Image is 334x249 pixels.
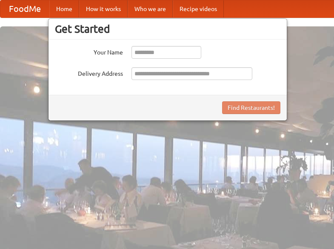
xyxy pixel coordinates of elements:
[55,23,280,35] h3: Get Started
[55,46,123,57] label: Your Name
[0,0,49,17] a: FoodMe
[49,0,79,17] a: Home
[79,0,128,17] a: How it works
[128,0,173,17] a: Who we are
[173,0,224,17] a: Recipe videos
[222,101,280,114] button: Find Restaurants!
[55,67,123,78] label: Delivery Address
